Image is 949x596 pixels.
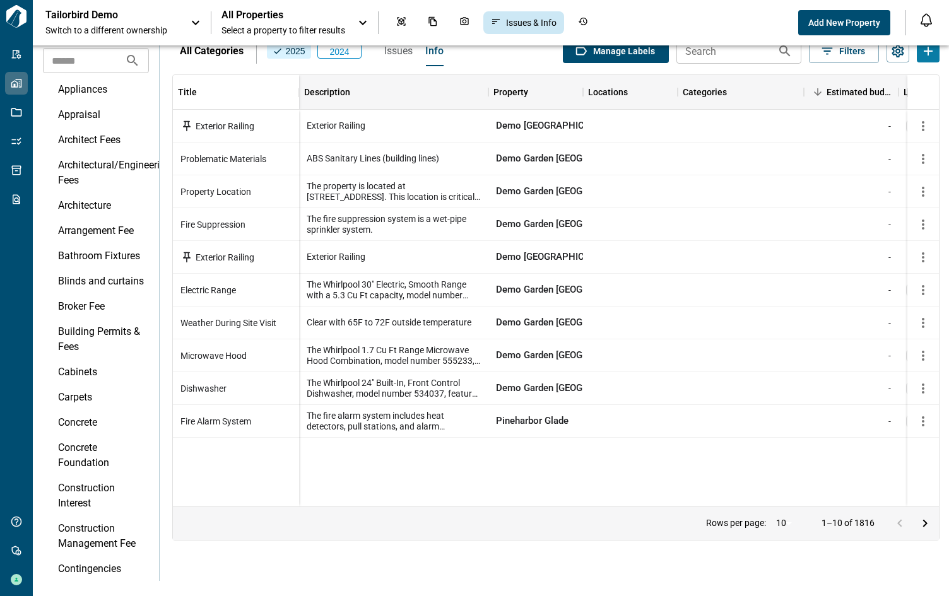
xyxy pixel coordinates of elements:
[488,274,583,307] div: Demo Garden [GEOGRAPHIC_DATA]
[917,40,940,62] button: Add Issues or Info
[180,317,276,329] span: Weather During Site Visit
[307,120,365,131] span: Exterior Railing
[180,153,266,165] span: Problematic Materials
[58,132,146,148] div: Architect Fees
[178,75,197,110] div: Title
[488,175,583,208] div: Demo Garden [GEOGRAPHIC_DATA]
[798,10,890,35] button: Add New Property
[888,185,891,198] span: -
[888,317,891,329] span: -
[488,110,583,143] div: Demo [GEOGRAPHIC_DATA] - [GEOGRAPHIC_DATA]
[307,252,365,262] span: Exterior Railing
[323,45,356,58] span: 2024
[888,284,891,296] span: -
[196,251,254,264] span: Exterior Railing
[583,75,678,110] div: Locations
[58,415,146,430] div: Concrete
[888,349,891,362] span: -
[180,44,244,59] p: All Categories
[827,75,893,110] div: Estimated budget
[809,83,827,101] button: Sort
[916,10,936,30] button: Open notification feed
[307,317,471,328] span: Clear with 65F to 72F outside temperature
[58,365,146,380] div: Cabinets
[307,153,439,164] span: ABS Sanitary Lines (building lines)
[196,120,254,132] span: Exterior Railing
[839,45,865,57] span: Filters
[58,390,146,405] div: Carpets
[45,24,178,37] span: Switch to a different ownership
[483,11,564,34] div: Issues & Info
[58,158,146,188] div: Architectural/Engineering Fees
[58,82,146,97] div: Appliances
[888,153,891,165] span: -
[58,223,146,238] div: Arrangement Fee
[58,481,146,511] div: Construction Interest
[197,84,215,102] button: Sort
[307,279,481,301] span: The Whirlpool 30" Electric, Smooth Range with a 5.3 Cu Ft capacity, model number 502009, is insta...
[822,519,875,527] p: 1–10 of 1816
[506,16,557,29] span: Issues & Info
[317,44,362,59] button: 2024
[488,339,583,372] div: Demo Garden [GEOGRAPHIC_DATA]
[180,251,193,264] svg: This issue has been pinned to the model.
[173,75,299,110] div: Title
[563,39,669,63] button: Manage Labels
[683,75,727,110] div: Categories
[58,324,146,354] div: Building Permits & Fees
[180,415,251,428] span: Fire Alarm System
[307,378,481,399] span: The Whirlpool 24" Built-In, Front Control Dishwasher, model number 534037, features a 4-cycle ope...
[180,185,251,198] span: Property Location
[488,241,583,274] div: Demo [GEOGRAPHIC_DATA] - [GEOGRAPHIC_DATA]
[888,415,891,428] span: -
[452,11,477,34] div: Photos
[588,75,628,110] div: Locations
[570,11,596,34] div: Job History
[307,411,481,432] span: The fire alarm system includes heat detectors, pull stations, and alarm horn/strobes. It is conne...
[488,307,583,339] div: Demo Garden [GEOGRAPHIC_DATA]
[307,345,481,366] span: The Whirlpool 1.7 Cu Ft Range Microwave Hood Combination, model number 555233, operates at 1000W ...
[307,181,481,202] span: The property is located at [STREET_ADDRESS]. This location is critical for logistical planning an...
[488,372,583,405] div: Demo Garden [GEOGRAPHIC_DATA]
[888,382,891,395] span: -
[58,248,146,264] div: Bathroom Fixtures
[58,440,146,470] div: Concrete Foundation
[706,519,766,527] p: Rows per page:
[221,9,345,21] span: All Properties
[45,9,159,21] p: Tailorbird Demo
[180,382,227,395] span: Dishwasher
[58,521,146,551] div: Construction Management Fee
[804,75,899,110] div: Estimated budget
[180,218,245,231] span: Fire Suppression
[221,24,345,37] span: Select a property to filter results
[299,75,488,110] div: Description
[58,107,146,122] div: Appraisal
[771,514,801,532] div: 10
[488,405,583,438] div: Pineharbor Glade
[372,36,444,66] div: base tabs
[488,75,583,110] div: Property
[678,75,804,110] div: Categories
[593,45,655,57] span: Manage Labels
[420,11,445,34] div: Documents
[58,198,146,213] div: Architecture
[272,45,306,57] span: 2025
[58,299,146,314] div: Broker Fee
[180,349,247,362] span: Microwave Hood
[488,143,583,175] div: Demo Garden [GEOGRAPHIC_DATA]
[888,120,891,132] span: -
[888,218,891,231] span: -
[389,11,414,34] div: Asset View
[384,45,413,57] span: Issues
[180,120,193,132] svg: This issue has been pinned to the model.
[267,44,311,59] button: 2025
[307,214,481,235] span: The fire suppression system is a wet-pipe sprinkler system.
[425,45,444,57] span: Info
[809,39,879,63] button: Filters
[350,83,368,101] button: Sort
[488,208,583,241] div: Demo Garden [GEOGRAPHIC_DATA]
[887,40,909,62] button: Settings
[58,274,146,289] div: Blinds and curtains
[180,284,236,296] span: Electric Range
[493,75,528,110] div: Property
